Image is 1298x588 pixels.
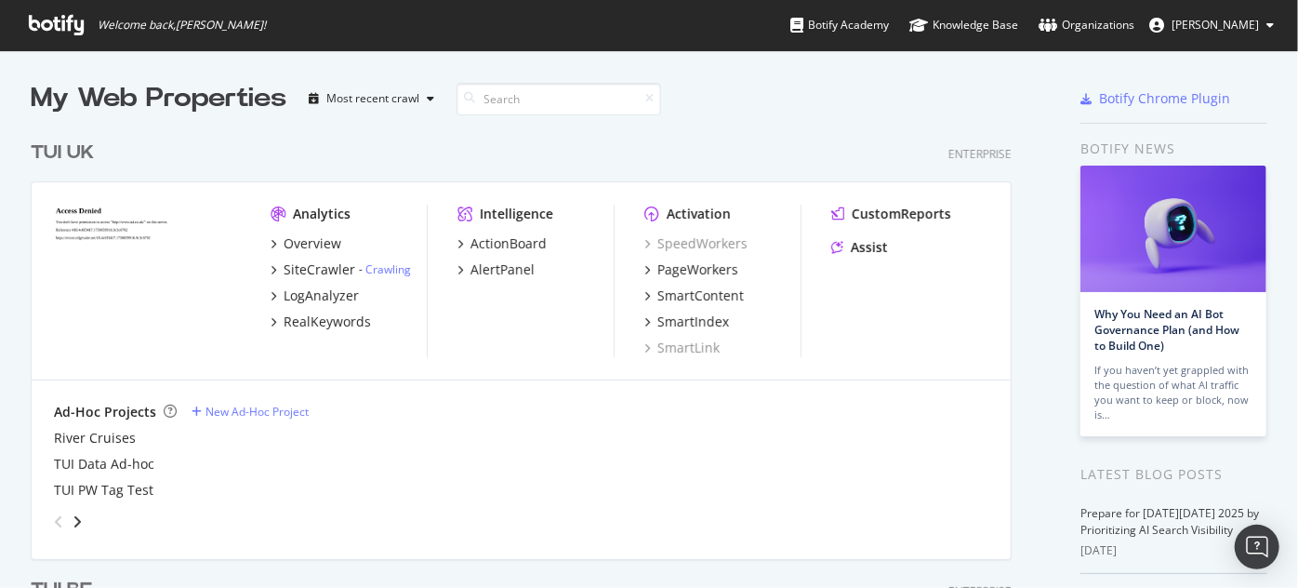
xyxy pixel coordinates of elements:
div: Overview [284,234,341,253]
a: Crawling [365,261,411,277]
div: My Web Properties [31,80,286,117]
div: Enterprise [948,146,1012,162]
div: Most recent crawl [326,93,419,104]
a: SpeedWorkers [644,234,748,253]
a: TUI Data Ad-hoc [54,455,154,474]
a: River Cruises [54,429,136,448]
a: Botify Chrome Plugin [1080,89,1230,108]
div: Botify Academy [790,16,889,34]
a: TUI UK [31,140,101,167]
div: ActionBoard [470,234,547,253]
img: Why You Need an AI Bot Governance Plan (and How to Build One) [1080,166,1266,292]
div: SiteCrawler [284,261,355,279]
div: LogAnalyzer [284,287,359,305]
div: Botify Chrome Plugin [1099,89,1230,108]
div: angle-left [46,507,71,537]
div: - [359,261,411,277]
a: SmartContent [644,287,744,305]
a: RealKeywords [271,313,371,331]
a: CustomReports [831,205,951,223]
div: Assist [851,238,888,257]
a: AlertPanel [457,261,535,279]
a: ActionBoard [457,234,547,253]
input: Search [457,83,661,115]
div: CustomReports [852,205,951,223]
a: Why You Need an AI Bot Governance Plan (and How to Build One) [1094,306,1239,354]
div: New Ad-Hoc Project [205,404,309,420]
div: RealKeywords [284,313,371,331]
a: New Ad-Hoc Project [192,404,309,420]
div: Knowledge Base [909,16,1018,34]
div: SmartIndex [657,313,729,331]
span: Welcome back, [PERSON_NAME] ! [98,18,266,33]
div: SmartContent [657,287,744,305]
div: If you haven’t yet grappled with the question of what AI traffic you want to keep or block, now is… [1094,363,1252,422]
button: [PERSON_NAME] [1134,10,1289,40]
div: angle-right [71,513,84,531]
a: SmartIndex [644,313,729,331]
a: Prepare for [DATE][DATE] 2025 by Prioritizing AI Search Visibility [1080,505,1259,538]
div: Organizations [1039,16,1134,34]
div: Ad-Hoc Projects [54,403,156,421]
a: Assist [831,238,888,257]
div: Open Intercom Messenger [1235,525,1279,569]
button: Most recent crawl [301,84,442,114]
div: Latest Blog Posts [1080,464,1267,485]
a: LogAnalyzer [271,287,359,305]
div: Activation [667,205,731,223]
a: PageWorkers [644,261,738,279]
div: AlertPanel [470,261,535,279]
span: Kristiina Halme [1172,17,1259,33]
a: Overview [271,234,341,253]
img: tui.co.uk [54,205,241,354]
a: SiteCrawler- Crawling [271,261,411,279]
div: Analytics [293,205,351,223]
div: Botify news [1080,139,1267,159]
div: Intelligence [480,205,553,223]
div: [DATE] [1080,542,1267,559]
a: SmartLink [644,339,720,357]
div: PageWorkers [657,261,738,279]
a: TUI PW Tag Test [54,481,153,500]
div: TUI UK [31,140,94,167]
